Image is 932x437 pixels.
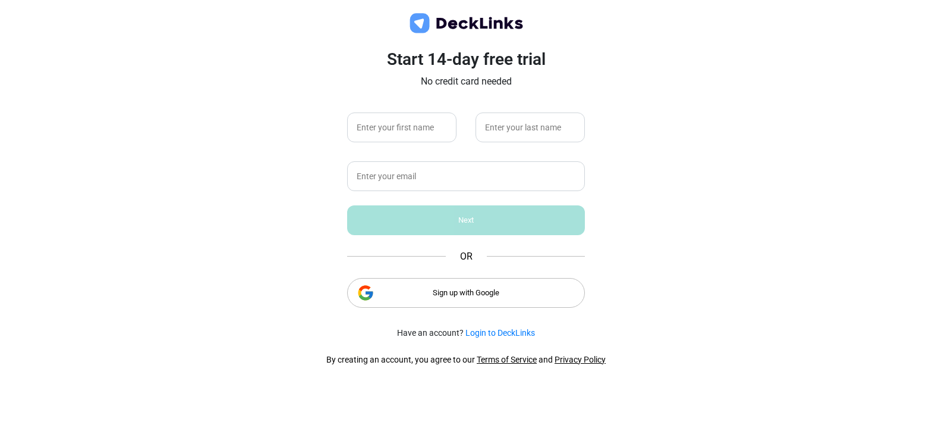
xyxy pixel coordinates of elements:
h3: Start 14-day free trial [347,49,585,70]
div: By creating an account, you agree to our and [326,354,606,366]
a: Privacy Policy [555,355,606,364]
span: OR [460,249,473,264]
input: Enter your first name [347,113,456,142]
input: Enter your email [347,161,585,191]
div: Sign up with Google [347,278,585,308]
input: Enter your last name [476,113,585,142]
img: deck-links-logo.c572c7424dfa0d40c150da8c35de9cd0.svg [407,11,525,35]
p: No credit card needed [347,74,585,89]
small: Have an account? [397,327,535,339]
a: Login to DeckLinks [465,328,535,338]
a: Terms of Service [477,355,537,364]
